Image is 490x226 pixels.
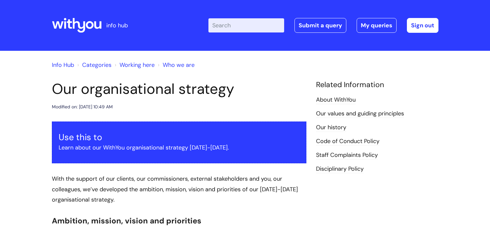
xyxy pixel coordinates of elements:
[59,142,300,153] p: Learn about our WithYou organisational strategy [DATE]-[DATE].
[316,137,380,146] a: Code of Conduct Policy
[208,18,438,33] div: | -
[82,61,111,69] a: Categories
[208,18,284,32] input: Search
[120,61,155,69] a: Working here
[316,96,356,104] a: About WithYou
[163,61,195,69] a: Who we are
[316,151,378,159] a: Staff Complaints Policy
[316,165,364,173] a: Disciplinary Policy
[106,20,128,31] p: info hub
[294,18,346,33] a: Submit a query
[76,60,111,70] li: Solution home
[316,110,404,118] a: Our values and guiding principles
[156,60,195,70] li: Who we are
[407,18,438,33] a: Sign out
[316,80,438,89] h4: Related Information
[52,80,306,98] h1: Our organisational strategy
[52,61,74,69] a: Info Hub
[52,174,306,205] p: With the support of our clients, our commissioners, external stakeholders and you, our colleagues...
[52,216,201,226] span: Ambition, mission, vision and priorities
[59,132,300,142] h3: Use this to
[52,103,113,111] div: Modified on: [DATE] 10:49 AM
[113,60,155,70] li: Working here
[316,123,346,132] a: Our history
[357,18,397,33] a: My queries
